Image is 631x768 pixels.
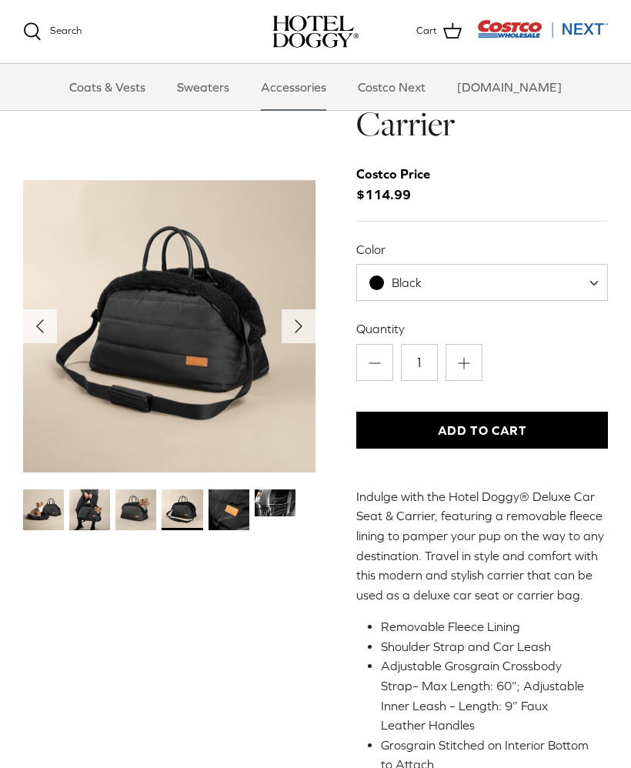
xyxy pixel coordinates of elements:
a: Thumbnail Link [23,489,64,530]
span: Black [356,264,608,301]
a: Thumbnail Link [162,489,202,530]
span: Black [392,275,422,289]
a: Costco Next [344,64,439,110]
a: Accessories [247,64,340,110]
a: Sweaters [163,64,243,110]
li: Shoulder Strap and Car Leash [381,637,596,657]
a: Coats & Vests [55,64,159,110]
input: Quantity [401,344,438,381]
a: Thumbnail Link [69,489,110,530]
button: Previous [23,309,57,343]
span: Cart [416,23,437,39]
a: Thumbnail Link [115,489,156,530]
span: $114.99 [356,164,446,205]
a: Visit Costco Next [477,29,608,41]
img: hoteldoggycom [272,15,359,48]
a: Show Gallery [23,180,315,472]
span: Search [50,25,82,36]
label: Quantity [356,320,608,337]
button: Next [282,309,315,343]
a: [DOMAIN_NAME] [443,64,576,110]
a: Search [23,22,82,41]
p: Indulge with the Hotel Doggy® Deluxe Car Seat & Carrier, featuring a removable fleece lining to p... [356,487,608,606]
img: Costco Next [477,19,608,38]
h1: Hotel Doggy Deluxe Car Seat & Carrier [356,15,608,145]
a: Thumbnail Link [255,489,295,516]
button: Add to Cart [356,412,608,449]
a: Thumbnail Link [209,489,249,530]
span: Black [357,275,452,291]
a: hoteldoggy.com hoteldoggycom [272,15,359,48]
label: Color [356,241,608,258]
li: Adjustable Grosgrain Crossbody Strap– Max Length: 60”; Adjustable Inner Leash – Length: 9” Faux L... [381,656,596,735]
a: Cart [416,22,462,42]
li: Removable Fleece Lining [381,617,596,637]
div: Costco Price [356,164,430,185]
